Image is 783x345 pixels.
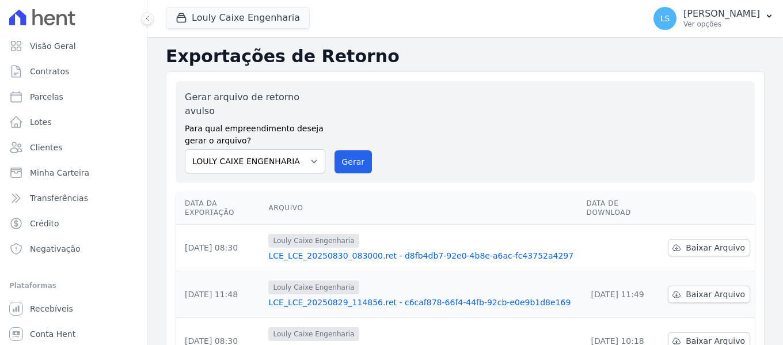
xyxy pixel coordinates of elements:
span: Lotes [30,116,52,128]
a: Lotes [5,111,142,134]
a: Clientes [5,136,142,159]
a: Parcelas [5,85,142,108]
a: Contratos [5,60,142,83]
label: Gerar arquivo de retorno avulso [185,90,325,118]
div: Plataformas [9,279,138,293]
a: Baixar Arquivo [668,286,750,303]
span: Baixar Arquivo [686,289,745,300]
label: Para qual empreendimento deseja gerar o arquivo? [185,118,325,147]
a: Transferências [5,187,142,210]
button: Louly Caixe Engenharia [166,7,310,29]
span: Transferências [30,192,88,204]
p: Ver opções [683,20,760,29]
a: LCE_LCE_20250829_114856.ret - c6caf878-66f4-44fb-92cb-e0e9b1d8e169 [268,297,577,308]
td: [DATE] 08:30 [176,225,264,271]
span: Clientes [30,142,62,153]
span: Baixar Arquivo [686,242,745,253]
span: Conta Hent [30,328,75,340]
span: Louly Caixe Engenharia [268,327,359,341]
span: Crédito [30,218,59,229]
a: Visão Geral [5,35,142,58]
th: Data da Exportação [176,192,264,225]
span: Contratos [30,66,69,77]
span: Louly Caixe Engenharia [268,280,359,294]
th: Data de Download [582,192,664,225]
span: Minha Carteira [30,167,89,179]
span: Negativação [30,243,81,255]
td: [DATE] 11:48 [176,271,264,318]
th: Arquivo [264,192,581,225]
a: LCE_LCE_20250830_083000.ret - d8fb4db7-92e0-4b8e-a6ac-fc43752a4297 [268,250,577,261]
span: Recebíveis [30,303,73,314]
a: Crédito [5,212,142,235]
td: [DATE] 11:49 [582,271,664,318]
button: LS [PERSON_NAME] Ver opções [644,2,783,35]
a: Recebíveis [5,297,142,320]
a: Baixar Arquivo [668,239,750,256]
a: Minha Carteira [5,161,142,184]
p: [PERSON_NAME] [683,8,760,20]
span: Louly Caixe Engenharia [268,234,359,248]
span: Visão Geral [30,40,76,52]
span: Parcelas [30,91,63,103]
button: Gerar [335,150,373,173]
a: Negativação [5,237,142,260]
h2: Exportações de Retorno [166,46,765,67]
span: LS [660,14,670,22]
